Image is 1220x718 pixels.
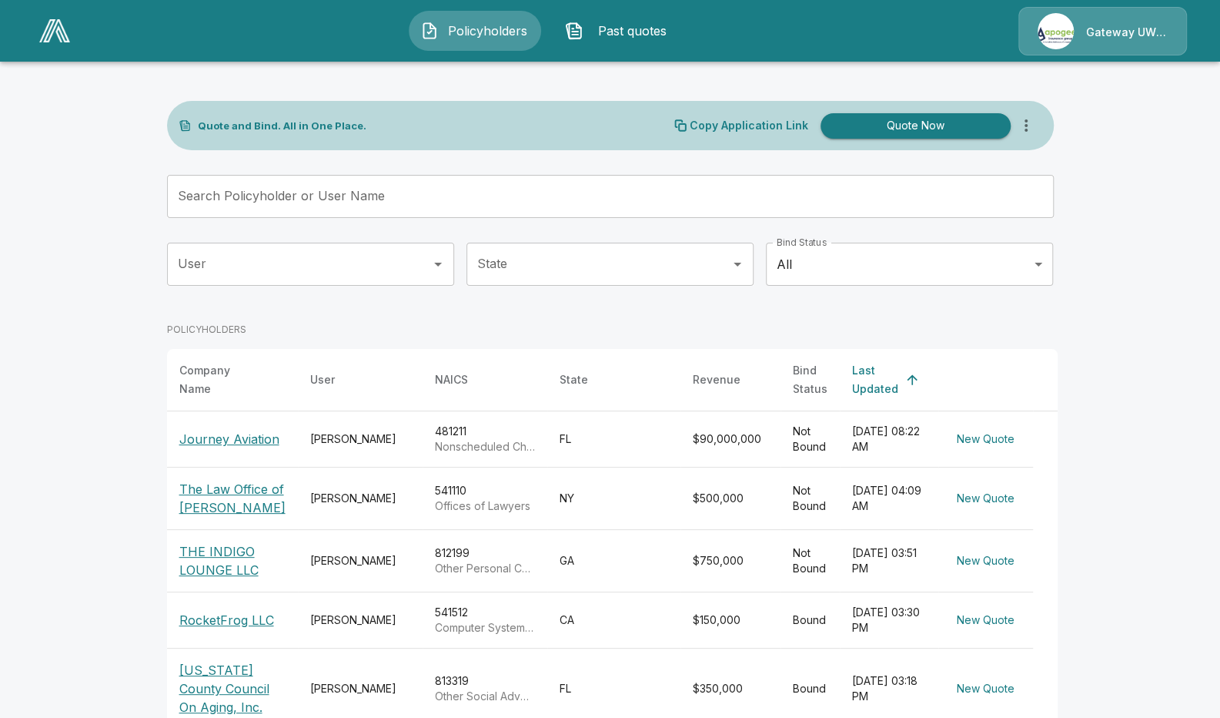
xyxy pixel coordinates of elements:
[840,468,938,530] td: [DATE] 04:09 AM
[445,22,530,40] span: Policyholders
[435,620,535,636] p: Computer Systems Design Services
[560,371,588,389] div: State
[547,411,680,468] td: FL
[179,430,279,448] p: Journey Aviation
[777,236,827,249] label: Bind Status
[179,611,274,629] p: RocketFrog LLC
[780,530,840,592] td: Not Bound
[435,561,535,576] p: Other Personal Care Services
[951,547,1021,575] button: New Quote
[680,411,780,468] td: $90,000,000
[840,411,938,468] td: [DATE] 08:22 AM
[821,113,1011,139] button: Quote Now
[590,22,674,40] span: Past quotes
[680,468,780,530] td: $500,000
[852,361,898,398] div: Last Updated
[840,592,938,649] td: [DATE] 03:30 PM
[435,673,535,704] div: 813319
[547,530,680,592] td: GA
[310,431,410,447] div: [PERSON_NAME]
[179,542,286,579] p: THE INDIGO LOUNGE LLC
[951,675,1021,703] button: New Quote
[435,689,535,704] p: Other Social Advocacy Organizations
[179,661,286,716] p: [US_STATE] County Council On Aging, Inc.
[951,425,1021,454] button: New Quote
[310,612,410,628] div: [PERSON_NAME]
[420,22,439,40] img: Policyholders Icon
[435,439,535,455] p: Nonscheduled Chartered Passenger Air Transportation
[951,485,1021,513] button: New Quote
[427,253,449,275] button: Open
[310,371,335,389] div: User
[1018,7,1187,55] a: Agency IconGateway UW dba Apogee
[39,19,70,42] img: AA Logo
[310,491,410,506] div: [PERSON_NAME]
[690,120,808,131] p: Copy Application Link
[766,243,1053,286] div: All
[409,11,541,51] button: Policyholders IconPolicyholders
[435,424,535,455] div: 481211
[680,592,780,649] td: $150,000
[553,11,686,51] button: Past quotes IconPast quotes
[435,371,468,389] div: NAICS
[1011,110,1041,141] button: more
[198,121,366,131] p: Quote and Bind. All in One Place.
[565,22,583,40] img: Past quotes Icon
[435,605,535,636] div: 541512
[310,553,410,569] div: [PERSON_NAME]
[814,113,1011,139] a: Quote Now
[435,483,535,514] div: 541110
[780,411,840,468] td: Not Bound
[693,371,740,389] div: Revenue
[547,592,680,649] td: CA
[780,349,840,411] th: Bind Status
[951,606,1021,635] button: New Quote
[547,468,680,530] td: NY
[179,480,286,517] p: The Law Office of [PERSON_NAME]
[1038,13,1074,49] img: Agency Icon
[780,468,840,530] td: Not Bound
[435,545,535,576] div: 812199
[167,323,246,337] p: POLICYHOLDERS
[727,253,748,275] button: Open
[840,530,938,592] td: [DATE] 03:51 PM
[780,592,840,649] td: Bound
[680,530,780,592] td: $750,000
[435,498,535,514] p: Offices of Lawyers
[310,681,410,696] div: [PERSON_NAME]
[179,361,258,398] div: Company Name
[1086,25,1168,40] p: Gateway UW dba Apogee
